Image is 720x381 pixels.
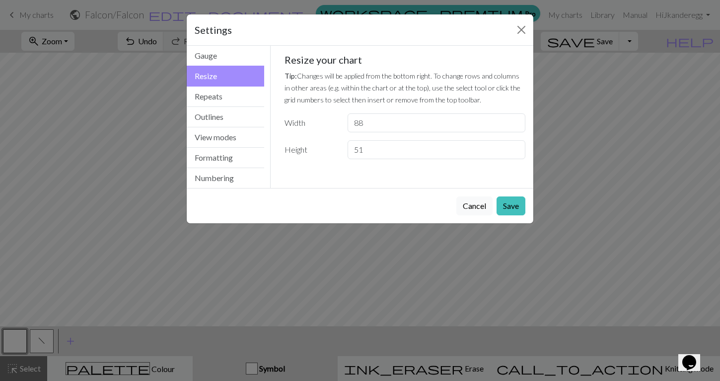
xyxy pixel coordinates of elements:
[187,46,264,66] button: Gauge
[285,72,297,80] strong: Tip:
[497,196,525,215] button: Save
[456,196,493,215] button: Cancel
[285,72,520,104] small: Changes will be applied from the bottom right. To change rows and columns in other areas (e.g. wi...
[279,140,342,159] label: Height
[187,148,264,168] button: Formatting
[195,22,232,37] h5: Settings
[187,168,264,188] button: Numbering
[279,113,342,132] label: Width
[513,22,529,38] button: Close
[285,54,526,66] h5: Resize your chart
[678,341,710,371] iframe: chat widget
[187,107,264,127] button: Outlines
[187,66,264,87] button: Resize
[187,87,264,107] button: Repeats
[187,127,264,148] button: View modes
